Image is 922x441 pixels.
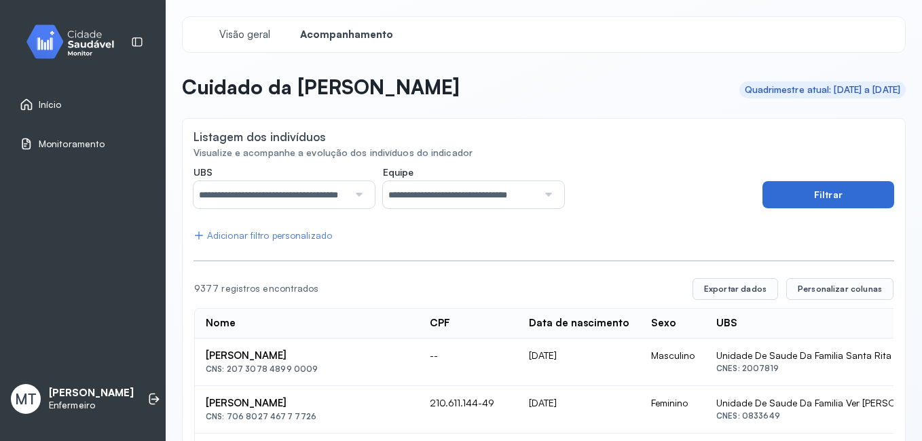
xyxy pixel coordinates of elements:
p: Enfermeiro [49,400,134,411]
span: Início [39,99,62,111]
div: Data de nascimento [529,317,629,330]
span: Acompanhamento [300,28,393,41]
p: [PERSON_NAME] [49,387,134,400]
div: Visualize e acompanhe a evolução dos indivíduos do indicador [193,147,894,159]
span: Monitoramento [39,138,105,150]
div: CNS: 706 8027 4677 7726 [206,412,408,421]
span: Visão geral [219,28,270,41]
td: [DATE] [518,339,640,386]
button: Filtrar [762,181,894,208]
td: Feminino [640,386,705,434]
span: MT [15,390,37,408]
div: Adicionar filtro personalizado [193,230,332,242]
span: UBS [193,166,213,178]
div: CPF [430,317,450,330]
button: Personalizar colunas [786,278,893,300]
img: monitor.svg [14,22,136,62]
div: [PERSON_NAME] [206,397,408,410]
td: Masculino [640,339,705,386]
div: Quadrimestre atual: [DATE] a [DATE] [745,84,901,96]
div: 9377 registros encontrados [194,283,682,294]
div: Listagem dos indivíduos [193,130,326,144]
td: 210.611.144-49 [419,386,518,434]
a: Início [20,98,146,111]
div: Sexo [651,317,676,330]
div: UBS [716,317,737,330]
a: Monitoramento [20,137,146,151]
td: [DATE] [518,386,640,434]
span: Equipe [383,166,413,178]
div: [PERSON_NAME] [206,349,408,362]
div: Nome [206,317,236,330]
span: Personalizar colunas [798,284,882,294]
div: CNS: 207 3078 4899 0009 [206,364,408,374]
p: Cuidado da [PERSON_NAME] [182,75,460,99]
td: -- [419,339,518,386]
button: Exportar dados [693,278,778,300]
